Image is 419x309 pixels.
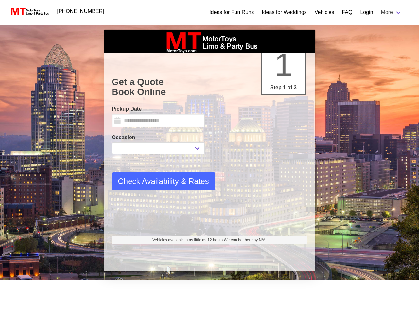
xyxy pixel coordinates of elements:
span: Check Availability & Rates [118,175,209,187]
span: We can be there by N/A. [224,238,267,242]
a: Vehicles [315,8,334,16]
h1: Get a Quote Book Online [112,77,307,97]
button: Check Availability & Rates [112,172,215,190]
label: Occasion [112,134,205,141]
a: More [377,6,406,19]
a: Ideas for Weddings [262,8,307,16]
img: MotorToys Logo [9,7,49,16]
span: Vehicles available in as little as 12 hours. [152,237,267,243]
a: [PHONE_NUMBER] [53,5,108,18]
img: box_logo_brand.jpeg [161,30,259,53]
a: FAQ [342,8,352,16]
p: Step 1 of 3 [265,84,303,91]
span: 1 [274,46,293,83]
a: Login [360,8,373,16]
a: Ideas for Fun Runs [209,8,254,16]
label: Pickup Date [112,105,205,113]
